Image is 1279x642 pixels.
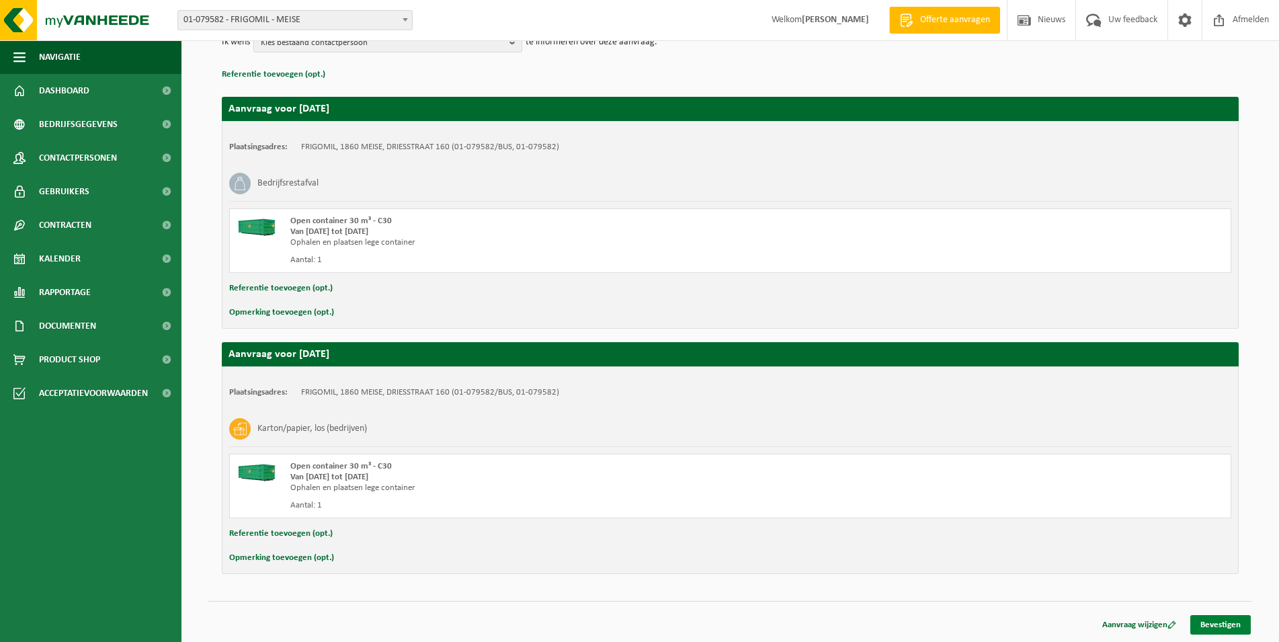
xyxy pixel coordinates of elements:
[39,74,89,108] span: Dashboard
[290,255,784,266] div: Aantal: 1
[229,104,329,114] strong: Aanvraag voor [DATE]
[290,483,784,493] div: Ophalen en plaatsen lege container
[222,32,250,52] p: Ik wens
[257,173,319,194] h3: Bedrijfsrestafval
[1092,615,1186,635] a: Aanvraag wijzigen
[237,461,277,481] img: HK-XC-30-GN-00.png
[917,13,993,27] span: Offerte aanvragen
[229,388,288,397] strong: Plaatsingsadres:
[39,309,96,343] span: Documenten
[802,15,869,25] strong: [PERSON_NAME]
[39,108,118,141] span: Bedrijfsgegevens
[39,376,148,410] span: Acceptatievoorwaarden
[39,343,100,376] span: Product Shop
[290,473,368,481] strong: Van [DATE] tot [DATE]
[39,40,81,74] span: Navigatie
[222,66,325,83] button: Referentie toevoegen (opt.)
[261,33,504,53] span: Kies bestaand contactpersoon
[1190,615,1251,635] a: Bevestigen
[290,500,784,511] div: Aantal: 1
[39,242,81,276] span: Kalender
[253,32,522,52] button: Kies bestaand contactpersoon
[229,304,334,321] button: Opmerking toevoegen (opt.)
[290,227,368,236] strong: Van [DATE] tot [DATE]
[229,143,288,151] strong: Plaatsingsadres:
[229,525,333,543] button: Referentie toevoegen (opt.)
[290,216,392,225] span: Open container 30 m³ - C30
[178,11,412,30] span: 01-079582 - FRIGOMIL - MEISE
[229,349,329,360] strong: Aanvraag voor [DATE]
[229,549,334,567] button: Opmerking toevoegen (opt.)
[237,216,277,236] img: HK-XC-30-GN-00.png
[229,280,333,297] button: Referentie toevoegen (opt.)
[39,208,91,242] span: Contracten
[39,141,117,175] span: Contactpersonen
[889,7,1000,34] a: Offerte aanvragen
[290,462,392,471] span: Open container 30 m³ - C30
[301,387,559,398] td: FRIGOMIL, 1860 MEISE, DRIESSTRAAT 160 (01-079582/BUS, 01-079582)
[39,175,89,208] span: Gebruikers
[290,237,784,248] div: Ophalen en plaatsen lege container
[526,32,657,52] p: te informeren over deze aanvraag.
[177,10,413,30] span: 01-079582 - FRIGOMIL - MEISE
[39,276,91,309] span: Rapportage
[301,142,559,153] td: FRIGOMIL, 1860 MEISE, DRIESSTRAAT 160 (01-079582/BUS, 01-079582)
[257,418,367,440] h3: Karton/papier, los (bedrijven)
